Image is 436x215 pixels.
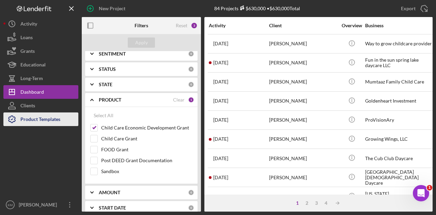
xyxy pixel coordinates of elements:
[213,98,228,104] time: 2025-08-25 20:33
[269,23,337,28] div: Client
[99,82,112,87] b: STATE
[3,44,78,58] button: Grants
[312,200,321,206] div: 3
[188,97,194,103] div: 1
[20,58,46,73] div: Educational
[213,156,228,161] time: 2025-08-19 18:43
[188,66,194,72] div: 0
[191,22,198,29] div: 3
[135,23,148,28] b: Filters
[188,205,194,211] div: 0
[99,190,120,195] b: AMOUNT
[213,60,228,65] time: 2025-09-18 15:21
[188,51,194,57] div: 0
[365,73,433,91] div: Mumtaaz Family Child Care
[238,5,266,11] div: $630,000
[101,124,192,131] label: Child Care Economic Development Grant
[3,85,78,99] button: Dashboard
[3,99,78,112] button: Clients
[176,23,187,28] div: Reset
[269,73,337,91] div: [PERSON_NAME]
[82,2,132,15] button: New Project
[269,35,337,53] div: [PERSON_NAME]
[20,44,35,60] div: Grants
[365,35,433,53] div: Way to grow childcare provider
[3,112,78,126] button: Product Templates
[213,79,228,85] time: 2025-09-16 20:05
[128,37,155,48] button: Apply
[365,168,433,186] div: [GEOGRAPHIC_DATA][DEMOGRAPHIC_DATA] Daycare
[3,72,78,85] button: Long-Term
[213,117,228,123] time: 2025-08-22 21:32
[214,5,300,11] div: 84 Projects • $630,000 Total
[269,130,337,148] div: [PERSON_NAME]
[213,41,228,46] time: 2025-09-23 02:24
[269,149,337,167] div: [PERSON_NAME]
[394,2,433,15] button: Export
[365,111,433,129] div: ProVisionAry
[188,81,194,88] div: 0
[213,194,228,199] time: 2025-07-17 04:29
[99,97,121,103] b: PRODUCT
[365,149,433,167] div: The Cub Club Daycare
[99,2,125,15] div: New Project
[20,17,37,32] div: Activity
[365,54,433,72] div: Fun in the sun spring lake daycare LLC
[213,136,228,142] time: 2025-08-19 19:35
[101,168,192,175] label: Sandbox
[401,2,416,15] div: Export
[365,187,433,205] div: [US_STATE][GEOGRAPHIC_DATA]
[173,97,185,103] div: Clear
[90,109,117,122] button: Select All
[213,175,228,180] time: 2025-07-17 04:58
[188,189,194,196] div: 0
[20,72,43,87] div: Long-Term
[209,23,268,28] div: Activity
[302,200,312,206] div: 2
[365,92,433,110] div: Goldenheart Investment
[94,109,113,122] div: Select All
[3,31,78,44] button: Loans
[99,205,126,211] b: START DATE
[99,66,116,72] b: STATUS
[101,135,192,142] label: Child Care Grant
[20,112,60,128] div: Product Templates
[269,92,337,110] div: [PERSON_NAME]
[365,130,433,148] div: Growing Wings, LLC
[101,157,192,164] label: Post DEED Grant Documentation
[427,185,432,190] span: 1
[135,37,148,48] div: Apply
[20,99,35,114] div: Clients
[269,187,337,205] div: [PERSON_NAME]
[269,111,337,129] div: [PERSON_NAME]
[321,200,331,206] div: 4
[20,31,33,46] div: Loans
[269,168,337,186] div: [PERSON_NAME]
[365,23,433,28] div: Business
[413,185,429,201] iframe: Intercom live chat
[101,146,192,153] label: FOOD Grant
[99,51,126,57] b: SENTIMENT
[269,54,337,72] div: [PERSON_NAME]
[8,203,13,207] text: KM
[339,23,364,28] div: Overview
[3,198,78,212] button: KM[PERSON_NAME]
[17,198,61,213] div: [PERSON_NAME]
[3,58,78,72] button: Educational
[20,85,44,101] div: Dashboard
[3,17,78,31] button: Activity
[293,200,302,206] div: 1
